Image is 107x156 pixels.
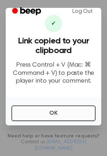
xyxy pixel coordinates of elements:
button: OK [11,105,96,121]
p: Press Control + V (Mac: ⌘ Command + V) to paste the player into your comment. [11,61,96,85]
a: Log Out [65,3,100,20]
h3: Link copied to your clipboard [11,36,96,56]
a: Beep [7,5,47,19]
div: ✔ [45,15,62,32]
